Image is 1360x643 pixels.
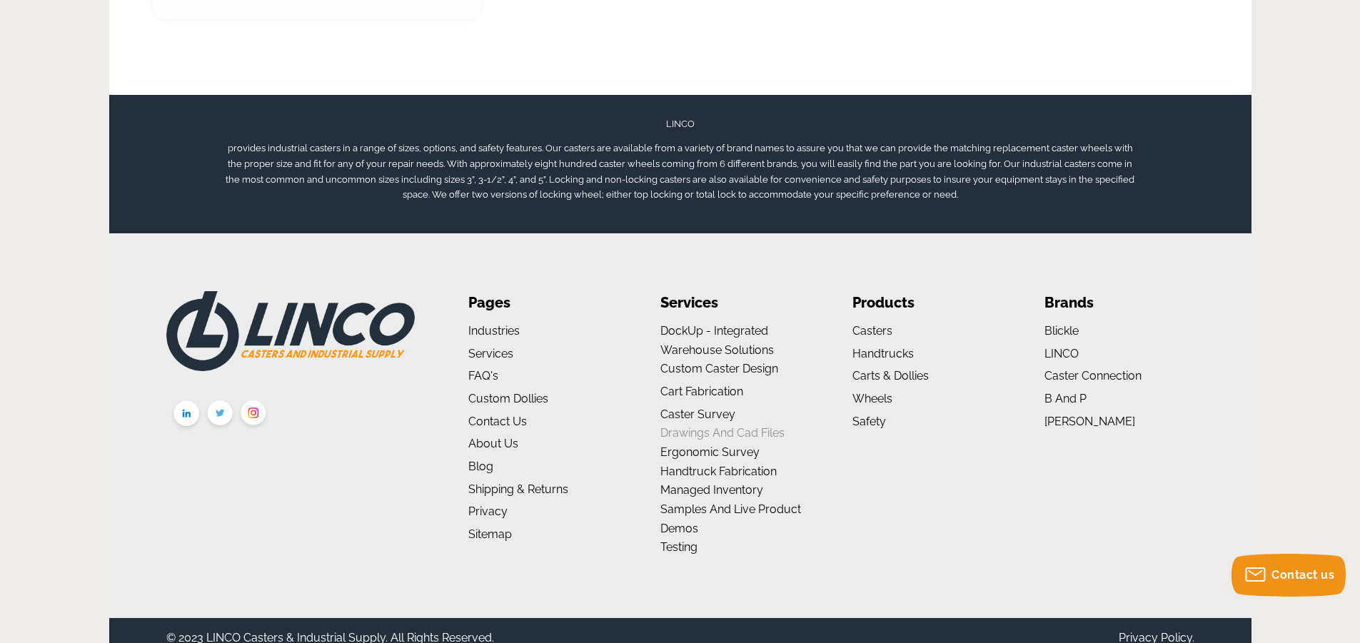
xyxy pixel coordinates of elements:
[660,465,777,478] a: Handtruck Fabrication
[852,369,929,383] a: Carts & Dollies
[468,505,508,518] a: Privacy
[660,445,760,459] a: Ergonomic Survey
[468,460,493,473] a: Blog
[1044,415,1135,428] a: [PERSON_NAME]
[660,385,743,398] a: Cart Fabrication
[660,291,810,315] li: Services
[468,415,527,428] a: Contact Us
[1044,347,1079,360] a: LINCO
[468,392,548,405] a: Custom Dollies
[660,407,735,421] a: Caster Survey
[468,437,518,450] a: About us
[203,398,237,432] img: twitter.png
[1231,554,1346,597] button: Contact us
[1044,291,1194,315] li: Brands
[237,398,271,432] img: instagram.png
[468,369,498,383] a: FAQ's
[852,347,914,360] a: Handtrucks
[660,502,801,535] a: Samples and Live Product Demos
[1044,369,1142,383] a: Caster Connection
[223,141,1137,203] p: provides industrial casters in a range of sizes, options, and safety features. Our casters are av...
[468,291,618,315] li: Pages
[170,398,203,433] img: linkedin.png
[852,415,886,428] a: Safety
[852,324,892,338] a: Casters
[852,392,892,405] a: Wheels
[660,483,763,497] a: Managed Inventory
[1044,324,1079,338] a: Blickle
[468,527,512,541] a: Sitemap
[660,426,785,440] a: Drawings and Cad Files
[1271,568,1334,582] span: Contact us
[468,324,520,338] a: Industries
[468,482,568,496] a: Shipping & Returns
[660,540,697,554] a: Testing
[852,291,1002,315] li: Products
[166,291,415,371] img: LINCO CASTERS & INDUSTRIAL SUPPLY
[1044,392,1087,405] a: B and P
[468,347,513,360] a: Services
[660,324,774,357] a: DockUp - Integrated Warehouse Solutions
[660,362,778,375] a: Custom Caster Design
[666,118,695,129] span: LINCO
